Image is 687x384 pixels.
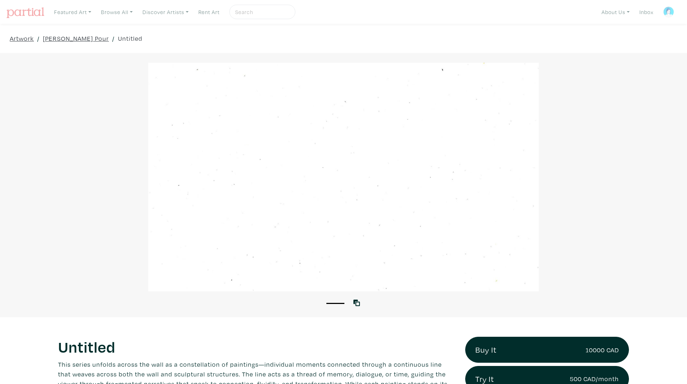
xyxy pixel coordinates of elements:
a: Rent Art [195,5,223,19]
h1: Untitled [58,337,454,356]
span: / [37,34,40,43]
a: [PERSON_NAME] Pour [43,34,109,43]
button: 1 of 1 [326,303,344,304]
a: Browse All [98,5,136,19]
a: Discover Artists [139,5,192,19]
input: Search [234,8,289,17]
img: phpThumb.php [663,6,674,17]
small: 500 CAD/month [570,374,619,384]
a: Buy It10000 CAD [465,337,629,363]
a: Artwork [10,34,34,43]
span: / [112,34,115,43]
a: Featured Art [51,5,94,19]
a: About Us [598,5,633,19]
a: Inbox [636,5,657,19]
a: Untitled [118,34,142,43]
small: 10000 CAD [586,345,619,355]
